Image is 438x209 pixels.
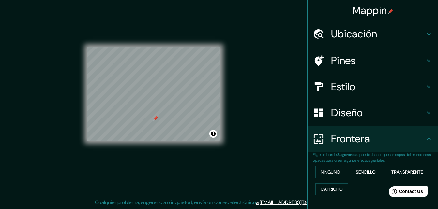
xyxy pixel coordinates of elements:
[331,132,425,145] h4: Frontera
[87,47,220,141] canvas: Mapa
[308,48,438,74] div: Pines
[321,185,343,193] font: Capricho
[256,199,340,206] a: a [EMAIL_ADDRESS][DOMAIN_NAME]
[331,80,425,93] h4: Estilo
[388,9,393,14] img: pin-icon.png
[308,100,438,126] div: Diseño
[308,74,438,100] div: Estilo
[308,126,438,152] div: Frontera
[95,199,341,206] p: Cualquier problema, sugerencia o inquietud, envíe un correo electrónico .
[386,166,428,178] button: Transparente
[356,168,376,176] font: Sencillo
[352,4,387,17] font: Mappin
[315,183,348,195] button: Capricho
[331,27,425,40] h4: Ubicación
[331,54,425,67] h4: Pines
[331,106,425,119] h4: Diseño
[308,21,438,47] div: Ubicación
[337,152,358,157] b: Sugerencia
[313,152,438,163] p: Elige un borde. : puedes hacer que las capas del marco sean opacas para crear algunos efectos gen...
[321,168,340,176] font: Ninguno
[351,166,381,178] button: Sencillo
[380,184,431,202] iframe: Help widget launcher
[315,166,345,178] button: Ninguno
[391,168,423,176] font: Transparente
[209,130,217,138] button: Alternar atribución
